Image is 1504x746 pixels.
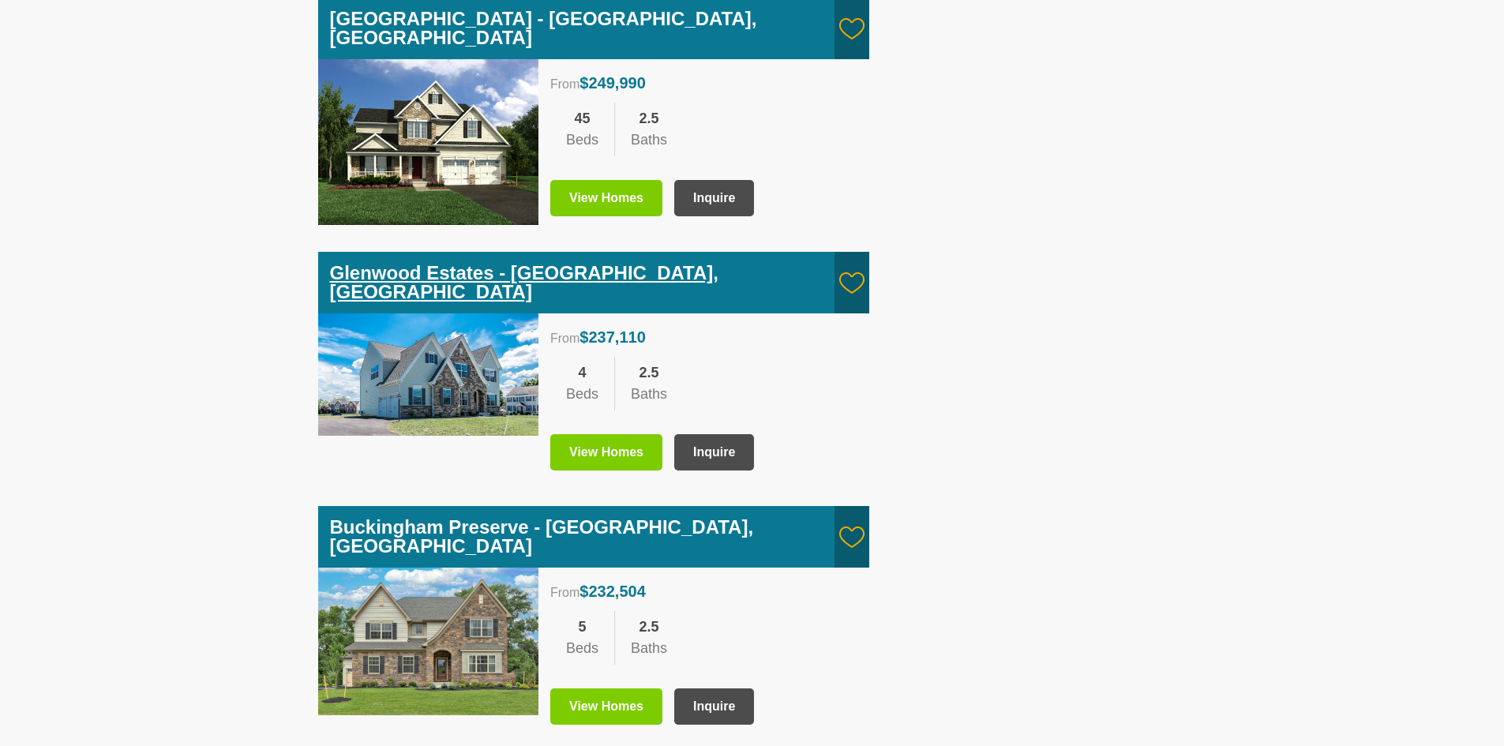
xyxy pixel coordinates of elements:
[579,328,645,346] span: $237,110
[631,362,667,384] div: 2.5
[579,74,645,92] span: $249,990
[550,579,857,603] div: From
[318,59,539,225] img: thumbnail
[566,638,598,659] div: Beds
[318,568,539,714] img: thumbnail
[566,617,598,638] div: 5
[318,313,539,436] img: thumbnail
[631,129,667,151] div: Baths
[631,108,667,129] div: 2.5
[550,434,662,470] a: View Homes
[631,384,667,405] div: Baths
[674,688,754,725] button: Inquire
[566,384,598,405] div: Beds
[550,71,857,95] div: From
[566,362,598,384] div: 4
[550,325,857,349] div: From
[674,434,754,470] button: Inquire
[550,688,662,725] a: View Homes
[330,262,718,302] a: Glenwood Estates - [GEOGRAPHIC_DATA], [GEOGRAPHIC_DATA]
[566,129,598,151] div: Beds
[550,180,662,216] a: View Homes
[631,638,667,659] div: Baths
[674,180,754,216] button: Inquire
[579,583,645,600] span: $232,504
[566,108,598,129] div: 45
[330,516,754,557] a: Buckingham Preserve - [GEOGRAPHIC_DATA], [GEOGRAPHIC_DATA]
[631,617,667,638] div: 2.5
[330,8,757,48] a: [GEOGRAPHIC_DATA] - [GEOGRAPHIC_DATA], [GEOGRAPHIC_DATA]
